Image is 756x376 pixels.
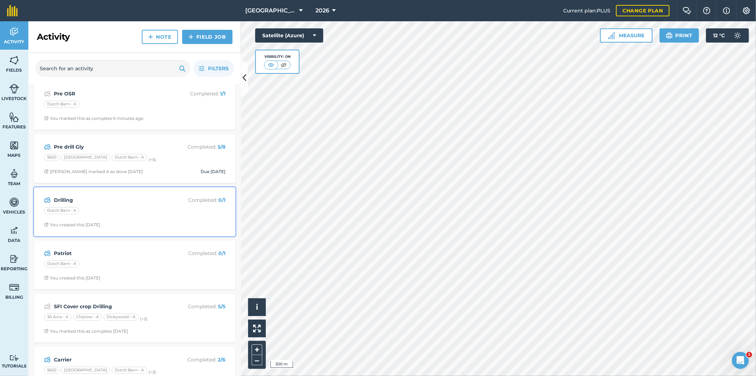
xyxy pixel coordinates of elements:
[179,64,186,73] img: svg+xml;base64,PHN2ZyB4bWxucz0iaHR0cDovL3d3dy53My5vcmcvMjAwMC9zdmciIHdpZHRoPSIxOSIgaGVpZ2h0PSIyNC...
[189,33,194,41] img: svg+xml;base64,PHN2ZyB4bWxucz0iaHR0cDovL3d3dy53My5vcmcvMjAwMC9zdmciIHdpZHRoPSIxNCIgaGVpZ2h0PSIyNC...
[201,169,225,175] div: Due [DATE]
[9,112,19,122] img: svg+xml;base64,PHN2ZyB4bWxucz0iaHR0cDovL3d3dy53My5vcmcvMjAwMC9zdmciIHdpZHRoPSI1NiIgaGVpZ2h0PSI2MC...
[252,355,262,365] button: –
[44,222,100,228] div: You created this [DATE]
[256,303,258,311] span: i
[54,303,166,310] strong: SFI Cover crop Drilling
[194,60,234,77] button: Filters
[9,55,19,66] img: svg+xml;base64,PHN2ZyB4bWxucz0iaHR0cDovL3d3dy53My5vcmcvMjAwMC9zdmciIHdpZHRoPSI1NiIgaGVpZ2h0PSI2MC...
[683,7,691,14] img: Two speech bubbles overlapping with the left bubble in the forefront
[44,275,100,281] div: You created this [DATE]
[44,196,51,204] img: svg+xml;base64,PD94bWwgdmVyc2lvbj0iMS4wIiBlbmNvZGluZz0idXRmLTgiPz4KPCEtLSBHZW5lcmF0b3I6IEFkb2JlIE...
[38,138,231,179] a: Pre drill GlyCompleted: 5/85620[GEOGRAPHIC_DATA]Dutch Barn - A(+5)Clock with arrow pointing clock...
[38,85,231,126] a: Pre OSRCompleted: 1/1Dutch Barn - AClock with arrow pointing clockwiseYou marked this as complete...
[616,5,670,16] a: Change plan
[723,6,730,15] img: svg+xml;base64,PHN2ZyB4bWxucz0iaHR0cDovL3d3dy53My5vcmcvMjAwMC9zdmciIHdpZHRoPSIxNyIgaGVpZ2h0PSIxNy...
[103,314,139,321] div: Dickywood - A
[112,154,147,161] div: Dutch Barn - A
[140,317,147,322] small: (+ 2 )
[706,28,749,43] button: 12 °C
[38,245,231,285] a: PatriotCompleted: 0/1Dutch Barn - AClock with arrow pointing clockwiseYou created this [DATE]
[38,298,231,338] a: SFI Cover crop DrillingCompleted: 5/530 Acre - AChiplow - ADickywood - A(+2)Clock with arrow poin...
[44,89,51,98] img: svg+xml;base64,PD94bWwgdmVyc2lvbj0iMS4wIiBlbmNvZGluZz0idXRmLTgiPz4KPCEtLSBHZW5lcmF0b3I6IEFkb2JlIE...
[142,30,178,44] a: Note
[9,225,19,236] img: svg+xml;base64,PD94bWwgdmVyc2lvbj0iMS4wIiBlbmNvZGluZz0idXRmLTgiPz4KPCEtLSBHZW5lcmF0b3I6IEFkb2JlIE...
[54,90,166,98] strong: Pre OSR
[54,249,166,257] strong: Patriot
[218,197,225,203] strong: 0 / 1
[713,28,725,43] span: 12 ° C
[44,355,51,364] img: svg+xml;base64,PD94bWwgdmVyc2lvbj0iMS4wIiBlbmNvZGluZz0idXRmLTgiPz4KPCEtLSBHZW5lcmF0b3I6IEFkb2JlIE...
[279,61,288,68] img: svg+xml;base64,PHN2ZyB4bWxucz0iaHR0cDovL3d3dy53My5vcmcvMjAwMC9zdmciIHdpZHRoPSI1MCIgaGVpZ2h0PSI0MC...
[220,90,225,97] strong: 1 / 1
[169,90,225,98] p: Completed :
[9,197,19,208] img: svg+xml;base64,PD94bWwgdmVyc2lvbj0iMS4wIiBlbmNvZGluZz0idXRmLTgiPz4KPCEtLSBHZW5lcmF0b3I6IEFkb2JlIE...
[9,140,19,151] img: svg+xml;base64,PHN2ZyB4bWxucz0iaHR0cDovL3d3dy53My5vcmcvMjAwMC9zdmciIHdpZHRoPSI1NiIgaGVpZ2h0PSI2MC...
[44,260,79,267] div: Dutch Barn - A
[44,302,51,311] img: svg+xml;base64,PD94bWwgdmVyc2lvbj0iMS4wIiBlbmNvZGluZz0idXRmLTgiPz4KPCEtLSBHZW5lcmF0b3I6IEFkb2JlIE...
[255,28,323,43] button: Satellite (Azure)
[730,28,745,43] img: svg+xml;base64,PD94bWwgdmVyc2lvbj0iMS4wIiBlbmNvZGluZz0idXRmLTgiPz4KPCEtLSBHZW5lcmF0b3I6IEFkb2JlIE...
[149,157,156,162] small: (+ 5 )
[169,249,225,257] p: Completed :
[169,303,225,310] p: Completed :
[246,6,297,15] span: [GEOGRAPHIC_DATA]
[44,143,51,151] img: svg+xml;base64,PD94bWwgdmVyc2lvbj0iMS4wIiBlbmNvZGluZz0idXRmLTgiPz4KPCEtLSBHZW5lcmF0b3I6IEFkb2JlIE...
[742,7,751,14] img: A cog icon
[44,154,60,161] div: 5620
[169,143,225,151] p: Completed :
[44,169,143,175] div: [PERSON_NAME] marked A as done [DATE]
[7,5,18,16] img: fieldmargin Logo
[44,314,72,321] div: 30 Acre - A
[253,325,261,332] img: Four arrows, one pointing top left, one top right, one bottom right and the last bottom left
[112,367,147,374] div: Dutch Barn - A
[660,28,699,43] button: Print
[9,355,19,361] img: svg+xml;base64,PD94bWwgdmVyc2lvbj0iMS4wIiBlbmNvZGluZz0idXRmLTgiPz4KPCEtLSBHZW5lcmF0b3I6IEFkb2JlIE...
[666,31,673,40] img: svg+xml;base64,PHN2ZyB4bWxucz0iaHR0cDovL3d3dy53My5vcmcvMjAwMC9zdmciIHdpZHRoPSIxOSIgaGVpZ2h0PSIyNC...
[182,30,233,44] a: Field Job
[44,116,144,121] div: You marked this as complete 6 minutes ago
[9,254,19,264] img: svg+xml;base64,PD94bWwgdmVyc2lvbj0iMS4wIiBlbmNvZGluZz0idXRmLTgiPz4KPCEtLSBHZW5lcmF0b3I6IEFkb2JlIE...
[9,83,19,94] img: svg+xml;base64,PD94bWwgdmVyc2lvbj0iMS4wIiBlbmNvZGluZz0idXRmLTgiPz4KPCEtLSBHZW5lcmF0b3I6IEFkb2JlIE...
[44,207,79,214] div: Dutch Barn - A
[169,196,225,204] p: Completed :
[218,250,225,256] strong: 0 / 1
[746,352,752,358] span: 1
[44,222,49,227] img: Clock with arrow pointing clockwise
[44,116,49,121] img: Clock with arrow pointing clockwise
[702,7,711,14] img: A question mark icon
[44,101,79,108] div: Dutch Barn - A
[252,344,262,355] button: +
[218,303,225,310] strong: 5 / 5
[149,370,156,375] small: (+ 3 )
[54,196,166,204] strong: Drilling
[267,61,275,68] img: svg+xml;base64,PHN2ZyB4bWxucz0iaHR0cDovL3d3dy53My5vcmcvMjAwMC9zdmciIHdpZHRoPSI1MCIgaGVpZ2h0PSI0MC...
[9,27,19,37] img: svg+xml;base64,PD94bWwgdmVyc2lvbj0iMS4wIiBlbmNvZGluZz0idXRmLTgiPz4KPCEtLSBHZW5lcmF0b3I6IEFkb2JlIE...
[732,352,749,369] iframe: Intercom live chat
[315,6,329,15] span: 2026
[61,154,110,161] div: [GEOGRAPHIC_DATA]
[264,54,291,60] div: Visibility: On
[44,276,49,280] img: Clock with arrow pointing clockwise
[169,356,225,364] p: Completed :
[600,28,653,43] button: Measure
[38,192,231,232] a: DrillingCompleted: 0/1Dutch Barn - AClock with arrow pointing clockwiseYou created this [DATE]
[44,329,49,333] img: Clock with arrow pointing clockwise
[35,60,190,77] input: Search for an activity
[218,144,225,150] strong: 5 / 8
[9,282,19,293] img: svg+xml;base64,PD94bWwgdmVyc2lvbj0iMS4wIiBlbmNvZGluZz0idXRmLTgiPz4KPCEtLSBHZW5lcmF0b3I6IEFkb2JlIE...
[9,168,19,179] img: svg+xml;base64,PD94bWwgdmVyc2lvbj0iMS4wIiBlbmNvZGluZz0idXRmLTgiPz4KPCEtLSBHZW5lcmF0b3I6IEFkb2JlIE...
[608,32,615,39] img: Ruler icon
[218,356,225,363] strong: 2 / 6
[54,356,166,364] strong: Carrier
[148,33,153,41] img: svg+xml;base64,PHN2ZyB4bWxucz0iaHR0cDovL3d3dy53My5vcmcvMjAwMC9zdmciIHdpZHRoPSIxNCIgaGVpZ2h0PSIyNC...
[73,314,102,321] div: Chiplow - A
[54,143,166,151] strong: Pre drill Gly
[61,367,110,374] div: [GEOGRAPHIC_DATA]
[44,249,51,258] img: svg+xml;base64,PD94bWwgdmVyc2lvbj0iMS4wIiBlbmNvZGluZz0idXRmLTgiPz4KPCEtLSBHZW5lcmF0b3I6IEFkb2JlIE...
[44,328,128,334] div: You marked this as complete [DATE]
[248,298,266,316] button: i
[208,65,229,72] span: Filters
[563,7,610,15] span: Current plan : PLUS
[44,367,60,374] div: 5620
